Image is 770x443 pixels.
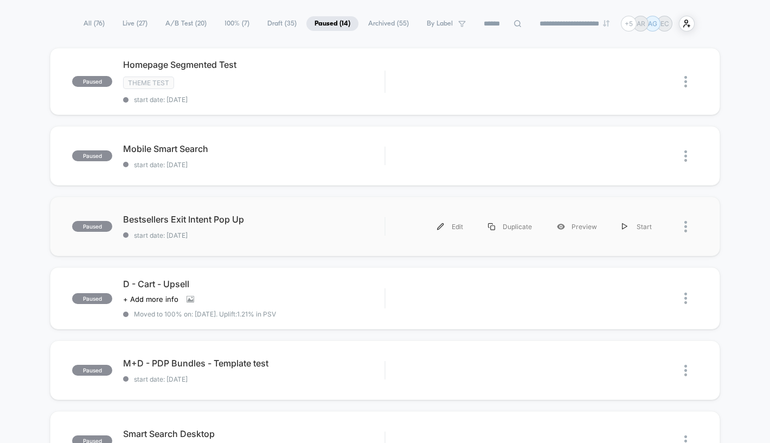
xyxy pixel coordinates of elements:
[476,214,544,239] div: Duplicate
[609,214,664,239] div: Start
[72,221,112,232] span: paused
[123,428,384,439] span: Smart Search Desktop
[684,150,687,162] img: close
[72,293,112,304] span: paused
[544,214,609,239] div: Preview
[123,279,384,289] span: D - Cart - Upsell
[123,143,384,154] span: Mobile Smart Search
[603,20,609,27] img: end
[216,16,258,31] span: 100% ( 7 )
[488,223,495,230] img: menu
[437,223,444,230] img: menu
[306,16,358,31] span: Paused ( 14 )
[427,20,453,28] span: By Label
[123,375,384,383] span: start date: [DATE]
[360,16,417,31] span: Archived ( 55 )
[134,310,276,318] span: Moved to 100% on: [DATE] . Uplift: 1.21% in PSV
[621,16,637,31] div: + 5
[72,365,112,376] span: paused
[648,20,657,28] p: AG
[157,16,215,31] span: A/B Test ( 20 )
[425,214,476,239] div: Edit
[637,20,645,28] p: AR
[259,16,305,31] span: Draft ( 35 )
[622,223,627,230] img: menu
[72,76,112,87] span: paused
[684,293,687,304] img: close
[660,20,669,28] p: EC
[123,59,384,70] span: Homepage Segmented Test
[123,161,384,169] span: start date: [DATE]
[123,96,384,104] span: start date: [DATE]
[114,16,156,31] span: Live ( 27 )
[123,214,384,225] span: Bestsellers Exit Intent Pop Up
[72,150,112,161] span: paused
[684,221,687,232] img: close
[123,231,384,239] span: start date: [DATE]
[123,77,174,89] span: Theme Test
[684,76,687,87] img: close
[123,295,178,303] span: + Add more info
[684,365,687,376] img: close
[75,16,113,31] span: All ( 76 )
[123,358,384,369] span: M+D - PDP Bundles - Template test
